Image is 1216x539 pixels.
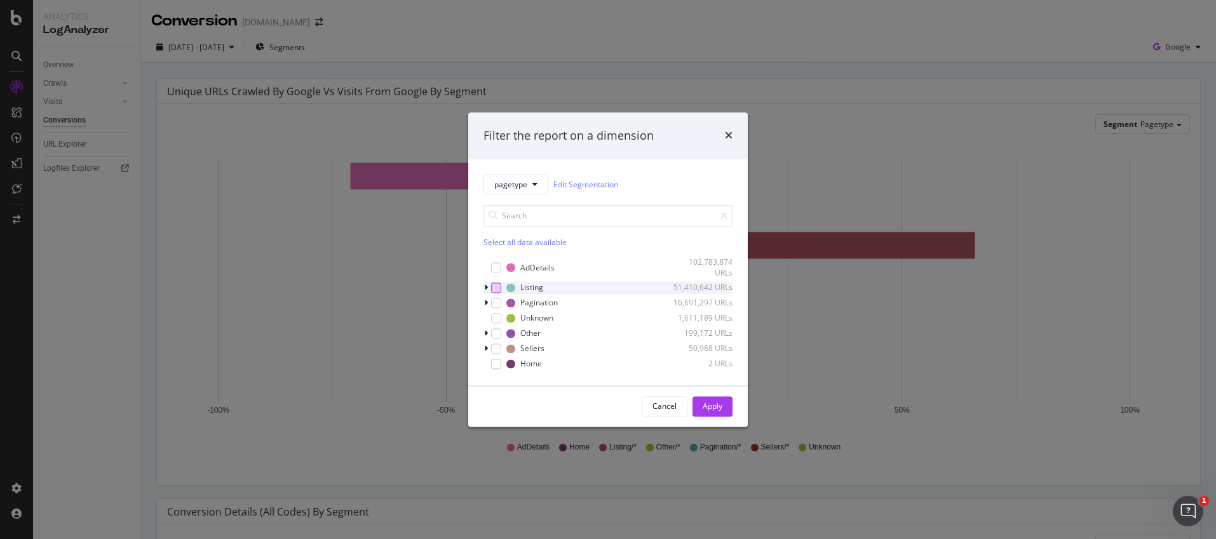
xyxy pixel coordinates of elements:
span: 1 [1199,496,1209,506]
div: Listing [520,282,543,293]
div: 102,783,874 URLs [670,257,733,279]
span: pagetype [494,179,527,190]
div: Select all data available [483,237,733,248]
iframe: Intercom live chat [1173,496,1203,526]
div: 51,410,642 URLs [670,282,733,293]
div: AdDetails [520,262,555,273]
div: Sellers [520,343,544,354]
div: modal [468,112,748,427]
div: 16,691,297 URLs [670,297,733,308]
div: 199,172 URLs [670,328,733,338]
div: Unknown [520,312,553,323]
button: Apply [692,396,733,416]
button: Cancel [642,396,687,416]
input: Search [483,205,733,227]
div: 1,611,189 URLs [670,312,733,323]
div: Other [520,328,541,338]
div: Filter the report on a dimension [483,128,654,144]
div: 2 URLs [670,358,733,369]
button: pagetype [483,175,548,195]
div: Apply [703,401,722,411]
div: Cancel [652,401,677,411]
div: 50,968 URLs [670,343,733,354]
div: Home [520,358,542,369]
div: Pagination [520,297,558,308]
a: Edit Segmentation [553,178,618,191]
div: times [725,128,733,144]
